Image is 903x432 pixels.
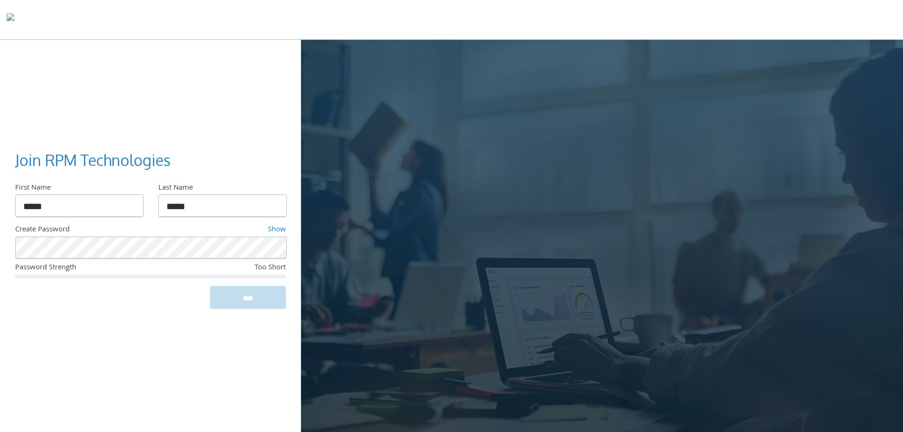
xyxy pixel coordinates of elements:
[7,10,14,29] img: todyl-logo-dark.svg
[196,262,286,275] div: Too Short
[268,224,286,236] a: Show
[15,150,278,171] h3: Join RPM Technologies
[15,224,188,237] div: Create Password
[158,183,286,195] div: Last Name
[15,262,196,275] div: Password Strength
[15,183,143,195] div: First Name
